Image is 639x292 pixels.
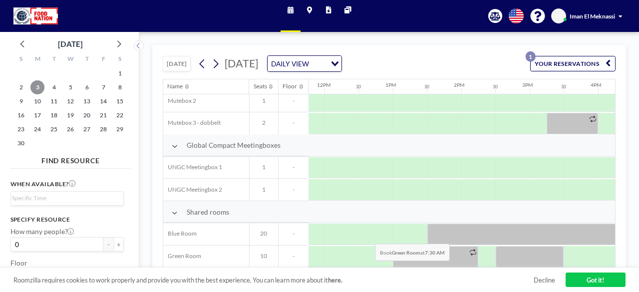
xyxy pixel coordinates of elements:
div: [DATE] [58,37,83,51]
span: Wednesday, November 12, 2025 [63,94,77,108]
span: Saturday, November 22, 2025 [113,108,127,122]
span: UNGC Meetingbox 1 [163,164,222,171]
div: 30 [356,84,361,90]
span: [DATE] [225,57,258,70]
span: Mutebox 3 - dobbelt [163,119,221,127]
div: Search for option [11,192,124,205]
span: Monday, November 24, 2025 [30,122,44,136]
button: - [103,237,114,252]
span: 20 [250,230,279,238]
input: Search for option [312,58,325,69]
div: Search for option [268,56,341,71]
div: M [29,53,46,66]
span: - [279,119,309,127]
div: 3PM [522,82,533,88]
div: S [112,53,128,66]
span: 1 [250,186,279,194]
b: Green Room [392,250,420,256]
span: - [279,164,309,171]
span: Wednesday, November 5, 2025 [63,80,77,94]
span: Tuesday, November 18, 2025 [47,108,61,122]
span: Blue Room [163,230,197,238]
span: Thursday, November 20, 2025 [80,108,94,122]
img: organization-logo [13,7,58,24]
label: How many people? [10,227,74,236]
div: S [13,53,29,66]
h3: Specify resource [10,216,124,224]
div: T [46,53,62,66]
span: Tuesday, November 25, 2025 [47,122,61,136]
span: 10 [250,253,279,260]
span: UNGC Meetingbox 2 [163,186,222,194]
span: Sunday, November 9, 2025 [14,94,28,108]
span: Global Compact Meetingboxes [187,141,281,149]
span: - [279,253,309,260]
div: 4PM [591,82,601,88]
span: Iman El Meknassi [570,12,615,20]
div: T [79,53,95,66]
span: - [279,97,309,105]
button: + [114,237,124,252]
h4: FIND RESOURCE [10,153,131,165]
span: 2 [250,119,279,127]
span: Friday, November 14, 2025 [96,94,110,108]
span: Friday, November 21, 2025 [96,108,110,122]
a: here. [328,276,342,284]
div: Seats [254,83,267,90]
span: Monday, November 17, 2025 [30,108,44,122]
span: Sunday, November 30, 2025 [14,136,28,150]
span: Sunday, November 16, 2025 [14,108,28,122]
span: Monday, November 3, 2025 [30,80,44,94]
a: Decline [534,276,555,284]
div: Floor [283,83,297,90]
span: Sunday, November 2, 2025 [14,80,28,94]
input: Search for option [12,194,118,203]
span: DAILY VIEW [270,58,311,69]
span: Thursday, November 27, 2025 [80,122,94,136]
span: IE [556,12,562,20]
span: Roomzilla requires cookies to work properly and provide you with the best experience. You can lea... [13,276,534,284]
span: Monday, November 10, 2025 [30,94,44,108]
span: Green Room [163,253,201,260]
span: Tuesday, November 4, 2025 [47,80,61,94]
span: 1 [250,164,279,171]
div: 2PM [454,82,464,88]
div: W [62,53,79,66]
span: Friday, November 7, 2025 [96,80,110,94]
a: Got it! [566,273,626,288]
span: Saturday, November 15, 2025 [113,94,127,108]
div: 30 [493,84,498,90]
label: Floor [10,259,27,267]
span: Saturday, November 8, 2025 [113,80,127,94]
div: 30 [424,84,429,90]
span: Shared rooms [187,208,229,216]
span: Saturday, November 29, 2025 [113,122,127,136]
span: Wednesday, November 26, 2025 [63,122,77,136]
span: Sunday, November 23, 2025 [14,122,28,136]
span: Friday, November 28, 2025 [96,122,110,136]
b: 7:30 AM [425,250,445,256]
button: [DATE] [163,56,191,71]
div: 30 [561,84,566,90]
span: Mutebox 2 [163,97,196,105]
span: Saturday, November 1, 2025 [113,66,127,80]
div: 1PM [385,82,396,88]
span: Tuesday, November 11, 2025 [47,94,61,108]
span: Thursday, November 13, 2025 [80,94,94,108]
div: Name [167,83,183,90]
div: F [95,53,112,66]
div: 12PM [317,82,330,88]
span: Book at [375,244,449,261]
span: - [279,230,309,238]
span: Thursday, November 6, 2025 [80,80,94,94]
span: - [279,186,309,194]
p: 1 [525,51,536,62]
span: Wednesday, November 19, 2025 [63,108,77,122]
span: 1 [250,97,279,105]
button: YOUR RESERVATIONS1 [530,56,616,71]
